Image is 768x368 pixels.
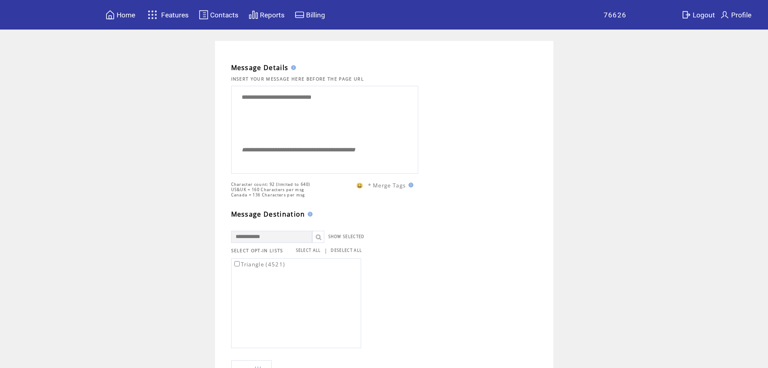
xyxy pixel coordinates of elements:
span: * Merge Tags [368,182,406,189]
img: profile.svg [720,10,730,20]
a: Profile [719,9,753,21]
a: SHOW SELECTED [328,234,365,239]
a: Contacts [198,9,240,21]
input: Triangle (4521) [234,261,240,266]
img: help.gif [406,183,413,187]
span: Profile [731,11,751,19]
span: SELECT OPT-IN LISTS [231,248,283,253]
img: features.svg [145,8,160,21]
span: 😀 [356,182,364,189]
a: Home [104,9,136,21]
span: Contacts [210,11,238,19]
span: Canada = 136 Characters per msg [231,192,305,198]
label: Triangle (4521) [233,261,285,268]
a: Features [144,7,190,23]
span: Billing [306,11,325,19]
span: Home [117,11,135,19]
a: SELECT ALL [296,248,321,253]
img: home.svg [105,10,115,20]
span: Message Details [231,63,289,72]
img: chart.svg [249,10,258,20]
span: Features [161,11,189,19]
img: help.gif [289,65,296,70]
a: Billing [294,9,326,21]
span: | [324,247,328,254]
img: exit.svg [681,10,691,20]
a: DESELECT ALL [331,248,362,253]
span: Character count: 92 (limited to 640) [231,182,311,187]
img: help.gif [305,212,313,217]
span: 76626 [604,11,627,19]
img: contacts.svg [199,10,208,20]
span: US&UK = 160 Characters per msg [231,187,304,192]
img: creidtcard.svg [295,10,304,20]
span: Reports [260,11,285,19]
a: Logout [680,9,719,21]
span: Message Destination [231,210,305,219]
span: INSERT YOUR MESSAGE HERE BEFORE THE PAGE URL [231,76,364,82]
a: Reports [247,9,286,21]
span: Logout [693,11,715,19]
